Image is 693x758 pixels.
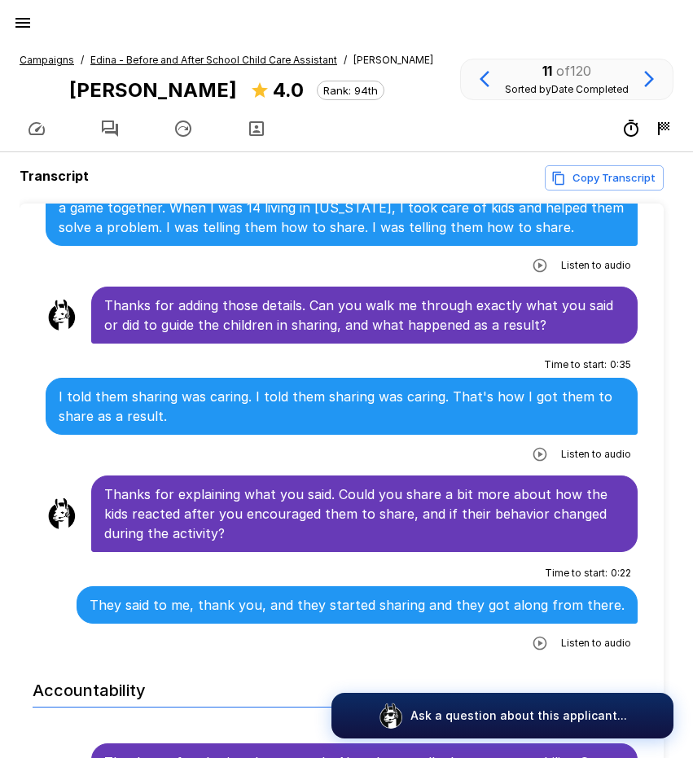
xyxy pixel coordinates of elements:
[90,54,337,66] u: Edina - Before and After School Child Care Assistant
[59,178,625,237] p: When I was 14 in [US_STATE], I helped take care of kids at church and got them to play a game tog...
[610,357,631,373] span: 0 : 35
[104,484,625,543] p: Thanks for explaining what you said. Could you share a bit more about how the kids reacted after ...
[611,565,631,581] span: 0 : 22
[542,63,552,79] b: 11
[561,446,631,462] span: Listen to audio
[331,693,673,738] button: Ask a question about this applicant...
[20,54,74,66] u: Campaigns
[545,565,607,581] span: Time to start :
[318,84,384,97] span: Rank: 94th
[104,296,625,335] p: Thanks for adding those details. Can you walk me through exactly what you said or did to guide th...
[344,52,347,68] span: /
[378,703,404,729] img: logo_glasses@2x.png
[46,299,78,331] img: llama_clean.png
[505,83,629,95] span: Sorted by Date Completed
[353,52,433,68] span: [PERSON_NAME]
[81,52,84,68] span: /
[654,119,673,138] div: 8/7 4:44 PM
[90,595,625,615] p: They said to me, thank you, and they started sharing and they got along from there.
[621,119,641,138] div: 10m 00s
[410,708,627,724] p: Ask a question about this applicant...
[69,78,237,102] b: [PERSON_NAME]
[59,387,625,426] p: I told them sharing was caring. I told them sharing was caring. That's how I got them to share as...
[46,497,78,530] img: llama_clean.png
[273,78,304,102] b: 4.0
[544,357,607,373] span: Time to start :
[561,257,631,274] span: Listen to audio
[33,664,651,708] h6: Accountability
[556,63,591,79] span: of 120
[561,635,631,651] span: Listen to audio
[20,168,89,184] b: Transcript
[545,165,664,191] button: Copy transcript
